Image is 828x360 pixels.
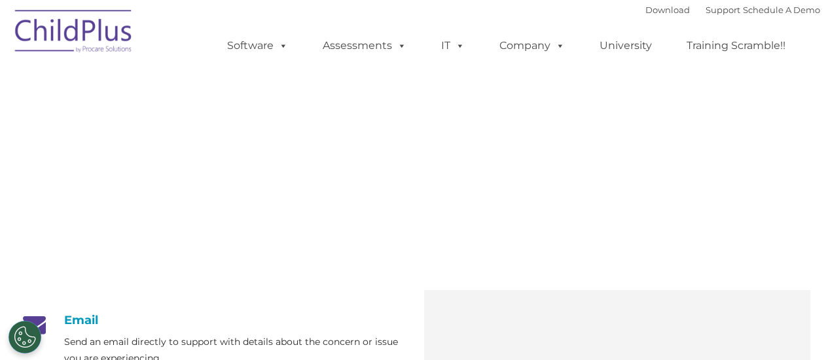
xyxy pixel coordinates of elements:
h4: Email [18,313,405,327]
font: | [645,5,820,15]
a: Support [706,5,740,15]
a: Company [486,33,578,59]
a: Training Scramble!! [674,33,799,59]
a: University [586,33,665,59]
a: Download [645,5,690,15]
button: Cookies Settings [9,321,41,353]
a: IT [428,33,478,59]
a: Software [214,33,301,59]
a: Schedule A Demo [743,5,820,15]
a: Assessments [310,33,420,59]
img: ChildPlus by Procare Solutions [9,1,139,66]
